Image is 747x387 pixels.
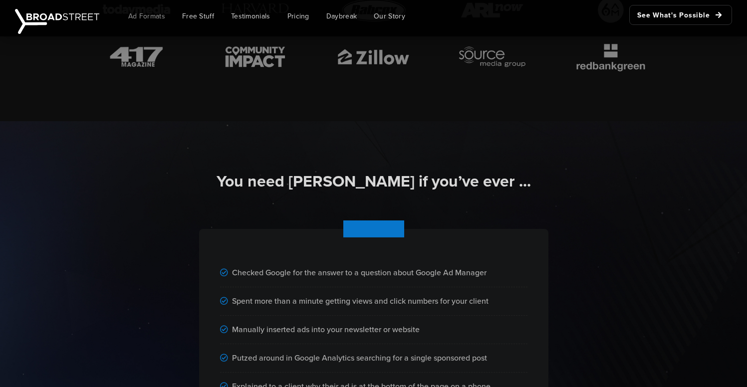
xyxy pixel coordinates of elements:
[220,287,527,316] div: Spent more than a minute getting views and click numbers for your client
[569,41,652,72] img: brand-icon
[319,5,364,27] a: Daybreak
[15,9,99,34] img: Broadstreet | The Ad Manager for Small Publishers
[224,5,278,27] a: Testimonials
[214,41,296,72] img: brand-icon
[95,41,178,72] img: brand-icon
[231,11,270,21] span: Testimonials
[287,11,309,21] span: Pricing
[366,5,413,27] a: Our Story
[374,11,405,21] span: Our Story
[121,5,173,27] a: Ad Formats
[220,316,527,344] div: Manually inserted ads into your newsletter or website
[451,41,533,72] img: brand-icon
[128,11,165,21] span: Ad Formats
[326,11,357,21] span: Daybreak
[220,344,527,373] div: Putzed around in Google Analytics searching for a single sponsored post
[220,259,527,287] div: Checked Google for the answer to a question about Google Ad Manager
[280,5,317,27] a: Pricing
[175,5,222,27] a: Free Stuff
[629,5,732,25] a: See What's Possible
[95,171,652,192] h2: You need [PERSON_NAME] if you’ve ever ...
[182,11,214,21] span: Free Stuff
[332,41,415,72] img: brand-icon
